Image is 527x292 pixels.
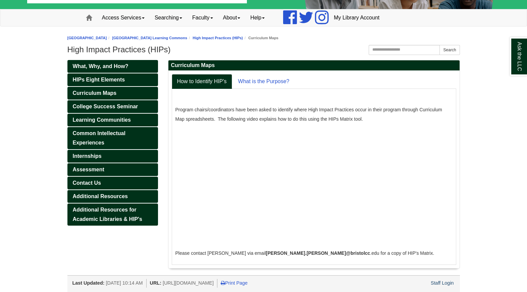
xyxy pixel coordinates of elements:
span: Last Updated: [72,280,105,286]
span: [DATE] 10:14 AM [106,280,143,286]
a: Learning Communities [67,114,158,126]
a: How to Identify HIP's [172,74,232,89]
span: URL: [150,280,161,286]
a: Staff Login [431,280,454,286]
a: [GEOGRAPHIC_DATA] Learning Commons [112,36,187,40]
span: Additional Resources for Academic Libraries & HIP's [73,207,142,222]
a: What is the Purpose? [233,74,295,89]
span: Please contact [PERSON_NAME] via email .edu for a copy of HIP's Matrix. [175,250,434,256]
iframe: YouTube video player [175,127,363,233]
a: What, Why, and How? [67,60,158,73]
a: Additional Resources for Academic Libraries & HIP's [67,203,158,226]
nav: breadcrumb [67,35,460,41]
a: Internships [67,150,158,163]
button: Search [439,45,460,55]
a: About [218,9,246,26]
span: Assessment [73,167,104,172]
span: Internships [73,153,102,159]
strong: [PERSON_NAME].[PERSON_NAME]@bristolcc [266,250,370,256]
span: [URL][DOMAIN_NAME] [163,280,214,286]
a: [GEOGRAPHIC_DATA] [67,36,107,40]
span: Curriculum Maps [73,90,117,96]
a: Additional Resources [67,190,158,203]
a: Access Services [97,9,150,26]
a: My Library Account [329,9,384,26]
span: College Success Seminar [73,104,138,109]
span: What, Why, and How? [73,63,128,69]
span: Learning Communities [73,117,131,123]
span: Common Intellectual Experiences [73,130,125,145]
a: Searching [150,9,187,26]
a: Curriculum Maps [67,87,158,100]
span: Additional Resources [73,193,128,199]
a: College Success Seminar [67,100,158,113]
a: Print Page [221,280,248,286]
li: Curriculum Maps [243,35,278,41]
span: Program chairs/coordinators have been asked to identify where High Impact Practices occur in thei... [175,107,442,122]
a: High Impact Practices (HIPs) [193,36,243,40]
h2: Curriculum Maps [168,60,460,71]
div: Guide Pages [67,60,158,226]
span: HIPs Eight Elements [73,77,125,82]
a: Contact Us [67,177,158,189]
a: Assessment [67,163,158,176]
a: HIPs Eight Elements [67,73,158,86]
a: Help [245,9,270,26]
i: Print Page [221,281,225,285]
span: Contact Us [73,180,101,186]
a: Common Intellectual Experiences [67,127,158,149]
h1: High Impact Practices (HIPs) [67,45,460,54]
a: Faculty [187,9,218,26]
